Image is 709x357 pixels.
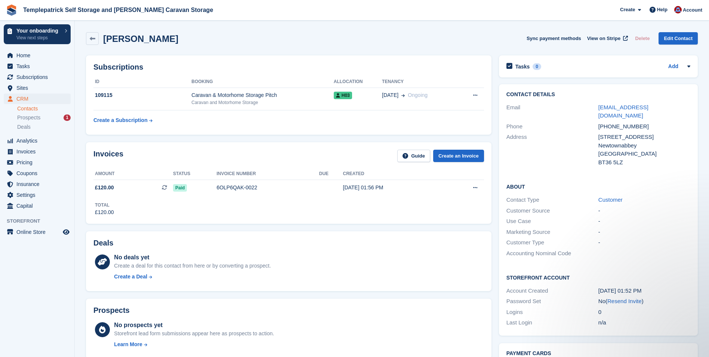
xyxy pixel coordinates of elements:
h2: [PERSON_NAME] [103,34,178,44]
span: Invoices [16,146,61,157]
div: 6OLP6QAK-0022 [216,184,319,192]
a: View on Stripe [584,32,629,45]
span: Capital [16,201,61,211]
a: Guide [397,150,430,162]
a: Edit Contact [659,32,698,45]
h2: Invoices [93,150,123,162]
a: menu [4,50,71,61]
div: £120.00 [95,208,114,216]
a: menu [4,83,71,93]
a: menu [4,135,71,146]
div: Contact Type [506,196,598,204]
div: Create a Subscription [93,116,148,124]
div: Customer Type [506,238,598,247]
a: [EMAIL_ADDRESS][DOMAIN_NAME] [598,104,648,119]
img: Leigh [674,6,682,13]
span: Insurance [16,179,61,189]
span: Pricing [16,157,61,168]
a: menu [4,146,71,157]
div: Storefront lead form submissions appear here as prospects to action. [114,330,274,338]
span: Analytics [16,135,61,146]
a: menu [4,157,71,168]
a: Create an Invoice [433,150,484,162]
div: [PHONE_NUMBER] [598,122,690,131]
span: Online Store [16,227,61,237]
a: Deals [17,123,71,131]
div: Last Login [506,318,598,327]
div: Account Created [506,287,598,295]
a: Contacts [17,105,71,112]
h2: Contact Details [506,92,690,98]
div: Learn More [114,341,142,348]
div: - [598,207,690,215]
span: Paid [173,184,187,192]
th: Status [173,168,216,180]
th: Invoice number [216,168,319,180]
span: Account [683,6,702,14]
a: Customer [598,196,623,203]
button: Sync payment methods [527,32,581,45]
a: menu [4,201,71,211]
div: 1 [64,115,71,121]
div: - [598,217,690,226]
div: [DATE] 01:56 PM [343,184,445,192]
h2: Prospects [93,306,130,315]
div: Password Set [506,297,598,306]
div: [STREET_ADDRESS] [598,133,690,141]
span: Create [620,6,635,13]
button: Delete [632,32,653,45]
th: Allocation [334,76,382,88]
a: menu [4,190,71,200]
div: 0 [533,63,541,70]
th: Due [319,168,343,180]
span: Tasks [16,61,61,71]
div: [GEOGRAPHIC_DATA] [598,150,690,158]
th: Created [343,168,445,180]
div: Accounting Nominal Code [506,249,598,258]
h2: Tasks [515,63,530,70]
img: stora-icon-8386f47178a22dfd0bd8f6a31ec36ba5ce8667c1dd55bd0f319d3a0aa187defe.svg [6,4,17,16]
span: Home [16,50,61,61]
h2: Subscriptions [93,63,484,71]
span: £120.00 [95,184,114,192]
div: No prospects yet [114,321,274,330]
span: Help [657,6,668,13]
th: Booking [191,76,333,88]
div: Customer Source [506,207,598,215]
p: View next steps [16,34,61,41]
span: [DATE] [382,91,398,99]
a: Create a Subscription [93,113,152,127]
h2: Payment cards [506,351,690,357]
span: Deals [17,123,31,131]
div: Marketing Source [506,228,598,237]
div: - [598,228,690,237]
span: Coupons [16,168,61,178]
div: Caravan and Motorhome Storage [191,99,333,106]
div: Email [506,103,598,120]
span: Ongoing [408,92,428,98]
a: Learn More [114,341,274,348]
div: Use Case [506,217,598,226]
span: Prospects [17,114,40,121]
span: CRM [16,94,61,104]
div: Total [95,202,114,208]
div: Caravan & Motorhome Storage Pitch [191,91,333,99]
h2: About [506,183,690,190]
div: Logins [506,308,598,317]
div: No deals yet [114,253,271,262]
th: Tenancy [382,76,458,88]
span: Sites [16,83,61,93]
div: Newtownabbey [598,141,690,150]
a: Preview store [62,228,71,237]
span: Storefront [7,217,74,225]
a: menu [4,227,71,237]
a: menu [4,61,71,71]
p: Your onboarding [16,28,61,33]
span: Settings [16,190,61,200]
th: ID [93,76,191,88]
div: 109115 [93,91,191,99]
a: menu [4,72,71,82]
a: Your onboarding View next steps [4,24,71,44]
th: Amount [93,168,173,180]
div: - [598,238,690,247]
